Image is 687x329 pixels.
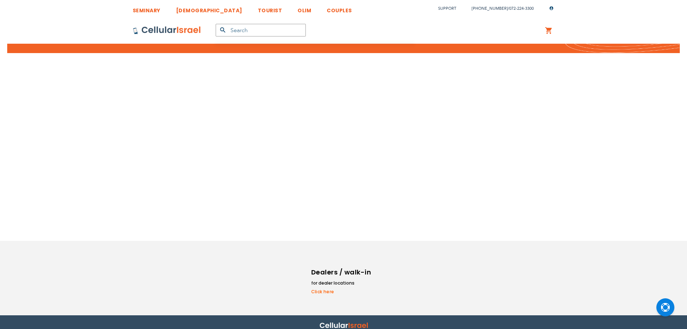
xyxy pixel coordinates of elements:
a: OLIM [298,2,311,15]
img: Cellular Israel Logo [133,26,201,35]
h6: Dealers / walk-in [311,267,373,278]
input: Search [216,24,306,36]
a: COUPLES [327,2,352,15]
a: [PHONE_NUMBER] [472,6,508,11]
a: SEMINARY [133,2,160,15]
li: for dealer locations [311,280,373,287]
a: Click here [311,289,373,295]
a: TOURIST [258,2,282,15]
a: 072-224-3300 [509,6,534,11]
a: [DEMOGRAPHIC_DATA] [176,2,242,15]
li: / [464,3,534,14]
a: Support [438,6,456,11]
